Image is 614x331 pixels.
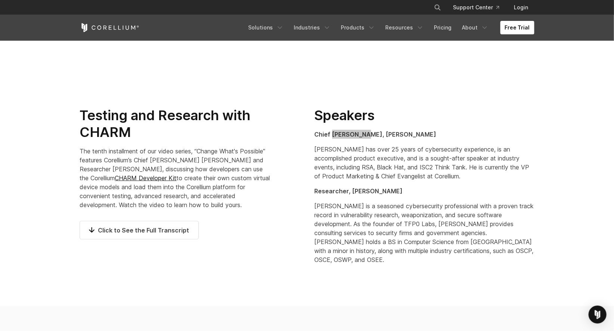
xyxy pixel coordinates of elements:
[337,21,380,34] a: Products
[447,1,505,14] a: Support Center
[80,147,271,209] p: The tenth installment of our video series, “Change What's Possible” features Corellium’s Chief [P...
[244,21,534,34] div: Navigation Menu
[315,202,534,264] p: [PERSON_NAME] is a seasoned cybersecurity professional with a proven track record in vulnerabilit...
[430,21,456,34] a: Pricing
[381,21,428,34] a: Resources
[80,107,271,141] h2: Testing and Research with CHARM
[315,187,403,195] strong: Researcher, [PERSON_NAME]
[425,1,534,14] div: Navigation Menu
[80,23,139,32] a: Corellium Home
[458,21,493,34] a: About
[115,174,177,182] a: CHARM Developer Kit
[290,21,335,34] a: Industries
[315,145,534,181] p: [PERSON_NAME] has over 25 years of cybersecurity experience, is an accomplished product executive...
[500,21,534,34] a: Free Trial
[315,131,436,138] strong: Chief [PERSON_NAME], [PERSON_NAME]
[589,306,607,324] div: Open Intercom Messenger
[315,107,534,124] h2: Speakers
[508,1,534,14] a: Login
[244,21,288,34] a: Solutions
[89,226,189,235] span: Click to See the Full Transcript
[431,1,444,14] button: Search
